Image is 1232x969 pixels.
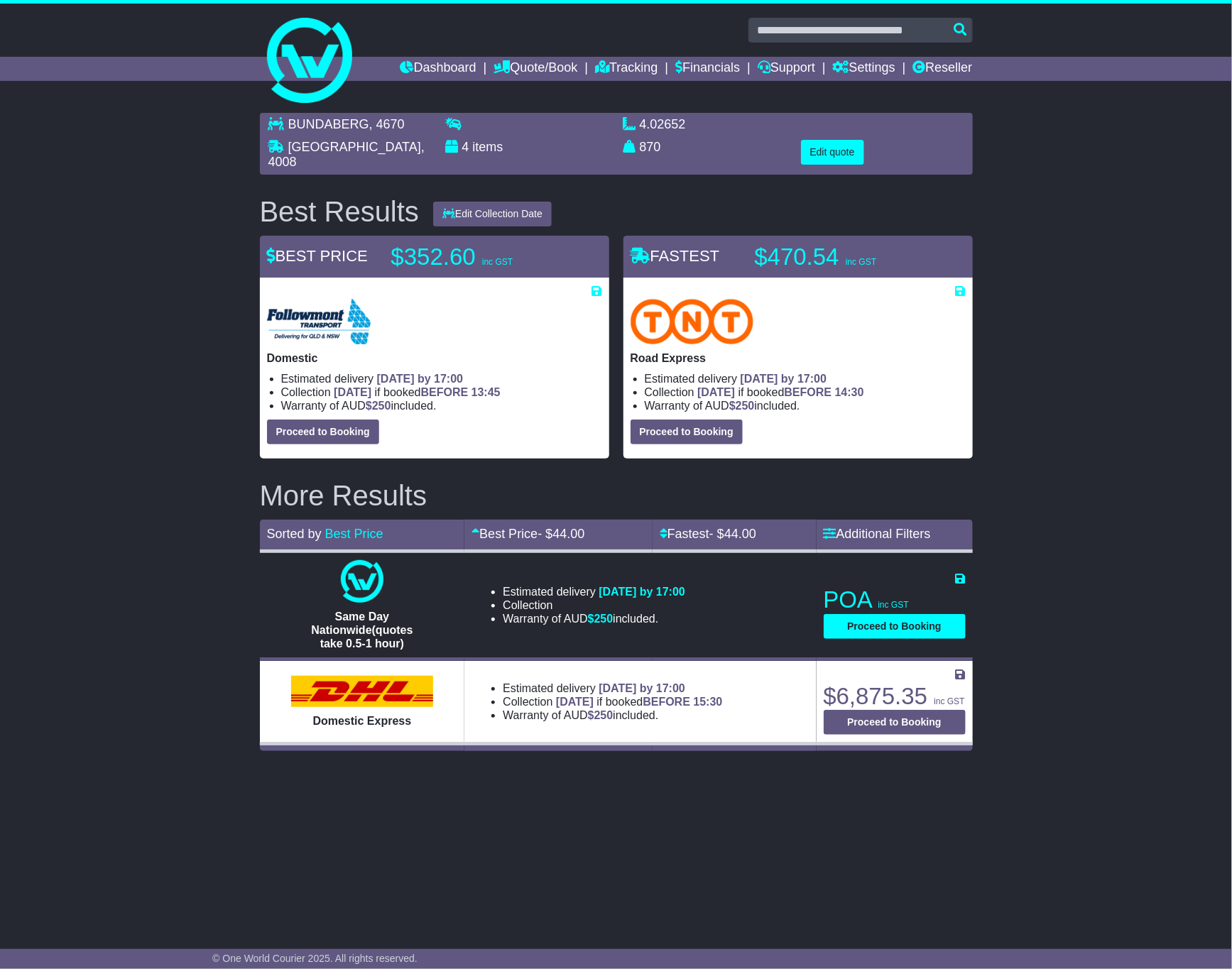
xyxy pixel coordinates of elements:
span: 4 [462,140,469,154]
a: Best Price [325,527,383,541]
p: Road Express [631,351,966,365]
p: $6,875.35 [824,682,966,711]
button: Edit quote [801,140,864,165]
span: 14:30 [835,386,864,398]
span: inc GST [878,600,909,610]
li: Estimated delivery [503,585,685,598]
a: Financials [675,57,740,81]
span: 250 [372,400,391,412]
p: POA [824,586,966,614]
a: Settings [833,57,895,81]
a: Quote/Book [494,57,577,81]
span: inc GST [482,257,513,267]
a: Reseller [912,57,972,81]
li: Estimated delivery [645,372,966,385]
span: BUNDABERG [288,117,369,131]
span: , 4008 [268,140,425,170]
span: Domestic Express [313,715,412,727]
span: 250 [594,613,614,625]
span: , 4670 [369,117,405,131]
button: Proceed to Booking [631,420,743,444]
button: Proceed to Booking [824,614,966,639]
span: $ [588,709,614,721]
a: Support [758,57,815,81]
li: Collection [645,385,966,399]
span: 250 [594,709,614,721]
p: $470.54 [755,243,932,271]
a: Dashboard [400,57,476,81]
span: © One World Courier 2025. All rights reserved. [212,953,418,964]
img: TNT Domestic: Road Express [631,299,754,344]
span: 250 [736,400,755,412]
span: - $ [538,527,584,541]
span: $ [729,400,755,412]
button: Edit Collection Date [433,202,552,226]
p: Domestic [267,351,602,365]
span: 44.00 [724,527,756,541]
span: Same Day Nationwide(quotes take 0.5-1 hour) [311,611,413,650]
button: Proceed to Booking [267,420,379,444]
span: inc GST [846,257,876,267]
a: Best Price- $44.00 [471,527,584,541]
span: items [473,140,503,154]
li: Warranty of AUD included. [645,399,966,412]
li: Collection [281,385,602,399]
span: 4.02652 [640,117,686,131]
li: Estimated delivery [503,681,722,695]
span: inc GST [934,696,964,706]
li: Collection [503,695,722,708]
span: [DATE] by 17:00 [599,682,685,694]
img: One World Courier: Same Day Nationwide(quotes take 0.5-1 hour) [341,560,383,603]
span: BEFORE [643,696,690,708]
span: if booked [697,386,863,398]
span: BEST PRICE [267,247,368,265]
a: Additional Filters [824,527,931,541]
h2: More Results [260,480,973,511]
span: BEFORE [421,386,469,398]
li: Estimated delivery [281,372,602,385]
span: $ [366,400,391,412]
span: [DATE] [697,386,735,398]
li: Warranty of AUD included. [503,612,685,625]
p: $352.60 [391,243,569,271]
img: Followmont Transport: Domestic [267,299,371,344]
img: DHL: Domestic Express [291,676,433,707]
span: 44.00 [552,527,584,541]
li: Warranty of AUD included. [503,708,722,722]
span: [DATE] by 17:00 [377,373,464,385]
span: Sorted by [267,527,322,541]
span: [DATE] by 17:00 [599,586,685,598]
span: BEFORE [785,386,832,398]
a: Tracking [595,57,658,81]
span: $ [588,613,614,625]
a: Fastest- $44.00 [660,527,756,541]
button: Proceed to Booking [824,710,966,735]
span: [GEOGRAPHIC_DATA] [288,140,421,154]
span: FASTEST [631,247,720,265]
span: [DATE] [556,696,594,708]
span: [DATE] by 17:00 [741,373,827,385]
span: 870 [640,140,661,154]
span: - $ [709,527,756,541]
div: Best Results [253,196,427,227]
li: Collection [503,598,685,612]
li: Warranty of AUD included. [281,399,602,412]
span: if booked [556,696,722,708]
span: 13:45 [471,386,501,398]
span: if booked [334,386,500,398]
span: [DATE] [334,386,371,398]
span: 15:30 [694,696,723,708]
